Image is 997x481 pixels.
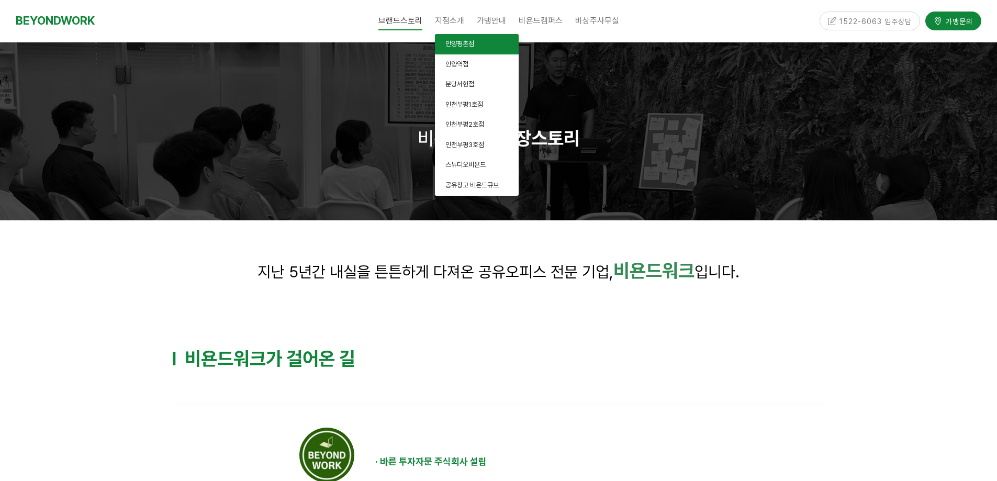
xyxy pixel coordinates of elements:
[435,74,519,95] a: 분당서현점
[435,135,519,155] a: 인천부평3호점
[172,348,355,370] strong: I 비욘드워크가 걸어온 길
[499,127,580,150] strong: 성장스토리
[445,100,483,108] span: 인천부평1호점
[435,16,464,26] span: 지점소개
[519,16,563,26] span: 비욘드캠퍼스
[613,260,694,282] strong: 비욘드워크
[429,8,471,34] a: 지점소개
[445,181,499,189] span: 공유창고 비욘드큐브
[569,8,625,34] a: 비상주사무실
[943,16,973,27] span: 가맹문의
[372,8,429,34] a: 브랜드스토리
[375,456,487,467] span: · 바른 투자자문 주식회사 설립
[378,11,422,30] span: 브랜드스토리
[445,60,468,68] span: 안양역점
[435,54,519,75] a: 안양역점
[435,175,519,196] a: 공유창고 비욘드큐브
[925,12,981,30] a: 가맹문의
[445,40,474,48] span: 안양평촌점
[477,16,506,26] span: 가맹안내
[512,8,569,34] a: 비욘드캠퍼스
[257,262,613,281] span: 지난 5년간 내실을 튼튼하게 다져온 공유오피스 전문 기업,
[435,155,519,175] a: 스튜디오비욘드
[445,80,474,88] span: 분당서현점
[694,262,740,281] span: 입니다.
[445,161,486,169] span: 스튜디오비욘드
[16,11,95,30] a: BEYONDWORK
[435,115,519,135] a: 인천부평2호점
[471,8,512,34] a: 가맹안내
[445,120,484,128] span: 인천부평2호점
[435,95,519,115] a: 인천부평1호점
[575,16,619,26] span: 비상주사무실
[445,141,484,149] span: 인천부평3호점
[418,127,580,150] span: 비욘드워크
[435,34,519,54] a: 안양평촌점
